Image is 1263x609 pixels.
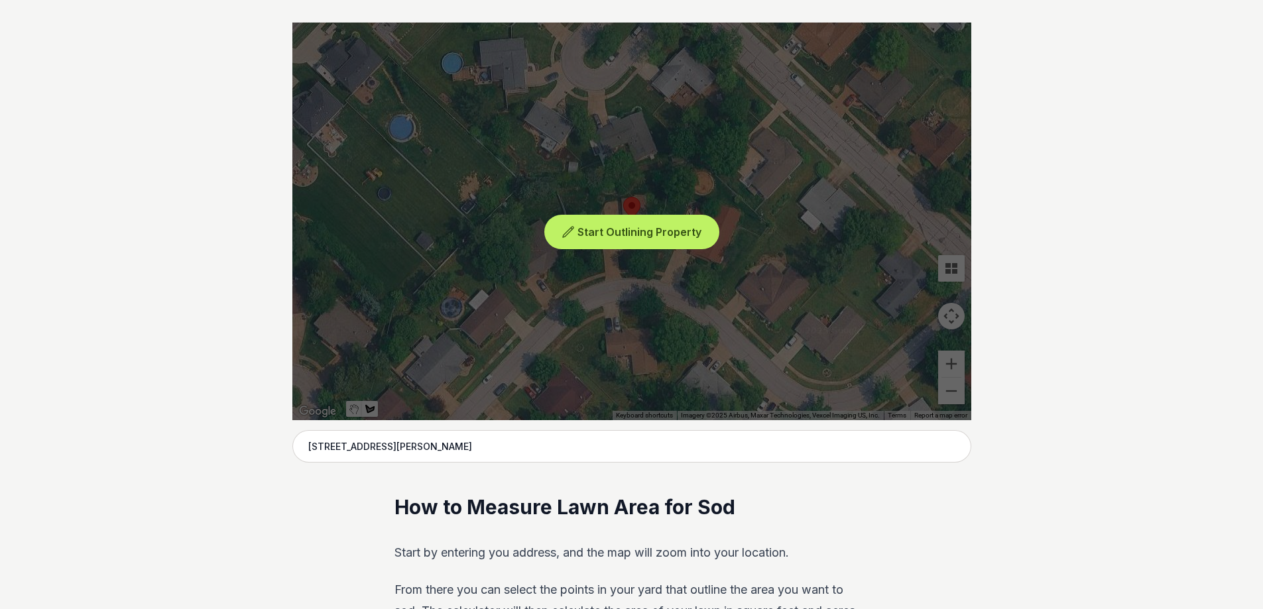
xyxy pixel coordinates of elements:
[394,494,869,521] h2: How to Measure Lawn Area for Sod
[292,430,971,463] input: Enter your address to get started
[547,217,717,247] button: Start Outlining Property
[394,542,869,563] p: Start by entering you address, and the map will zoom into your location.
[577,225,701,239] span: Start Outlining Property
